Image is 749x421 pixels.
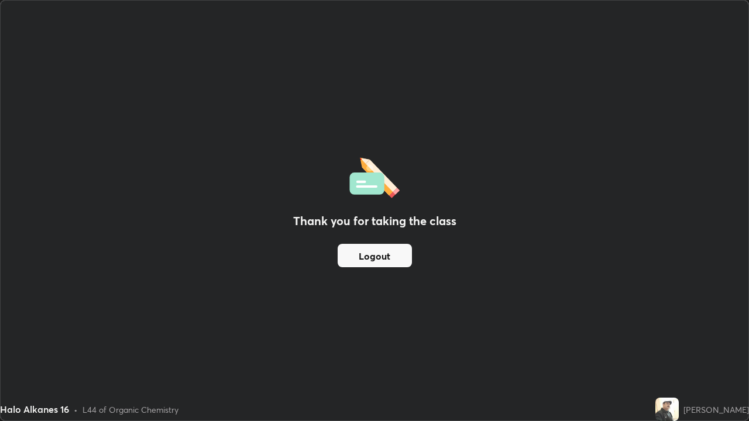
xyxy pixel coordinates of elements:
[83,403,178,416] div: L44 of Organic Chemistry
[655,398,679,421] img: 8789f57d21a94de8b089b2eaa565dc50.jpg
[74,403,78,416] div: •
[683,403,749,416] div: [PERSON_NAME]
[349,154,400,198] img: offlineFeedback.1438e8b3.svg
[338,244,412,267] button: Logout
[293,212,456,230] h2: Thank you for taking the class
